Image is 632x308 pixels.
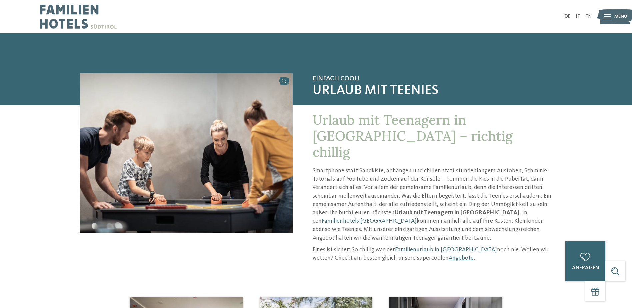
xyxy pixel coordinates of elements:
span: anfragen [572,265,599,271]
span: Urlaub mit Teenagern in [GEOGRAPHIC_DATA] – richtig chillig [313,111,513,160]
span: Einfach cool! [313,75,553,83]
img: Urlaub mit Teenagern in Südtirol geplant? [80,73,293,233]
a: Angebote [449,255,474,261]
a: EN [585,14,592,19]
a: DE [564,14,571,19]
a: Familienurlaub in [GEOGRAPHIC_DATA] [395,247,497,253]
a: IT [576,14,580,19]
a: anfragen [565,241,605,281]
span: Menü [614,13,627,20]
span: Urlaub mit Teenies [313,83,553,99]
p: Eines ist sicher: So chillig war der noch nie. Wollen wir wetten? Checkt am besten gleich unsere ... [313,246,553,262]
p: Smartphone statt Sandkiste, abhängen und chillen statt stundenlangem Austoben, Schmink-Tutorials ... [313,167,553,242]
a: Familienhotels [GEOGRAPHIC_DATA] [322,218,417,224]
strong: Urlaub mit Teenagern in [GEOGRAPHIC_DATA] [395,210,520,216]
